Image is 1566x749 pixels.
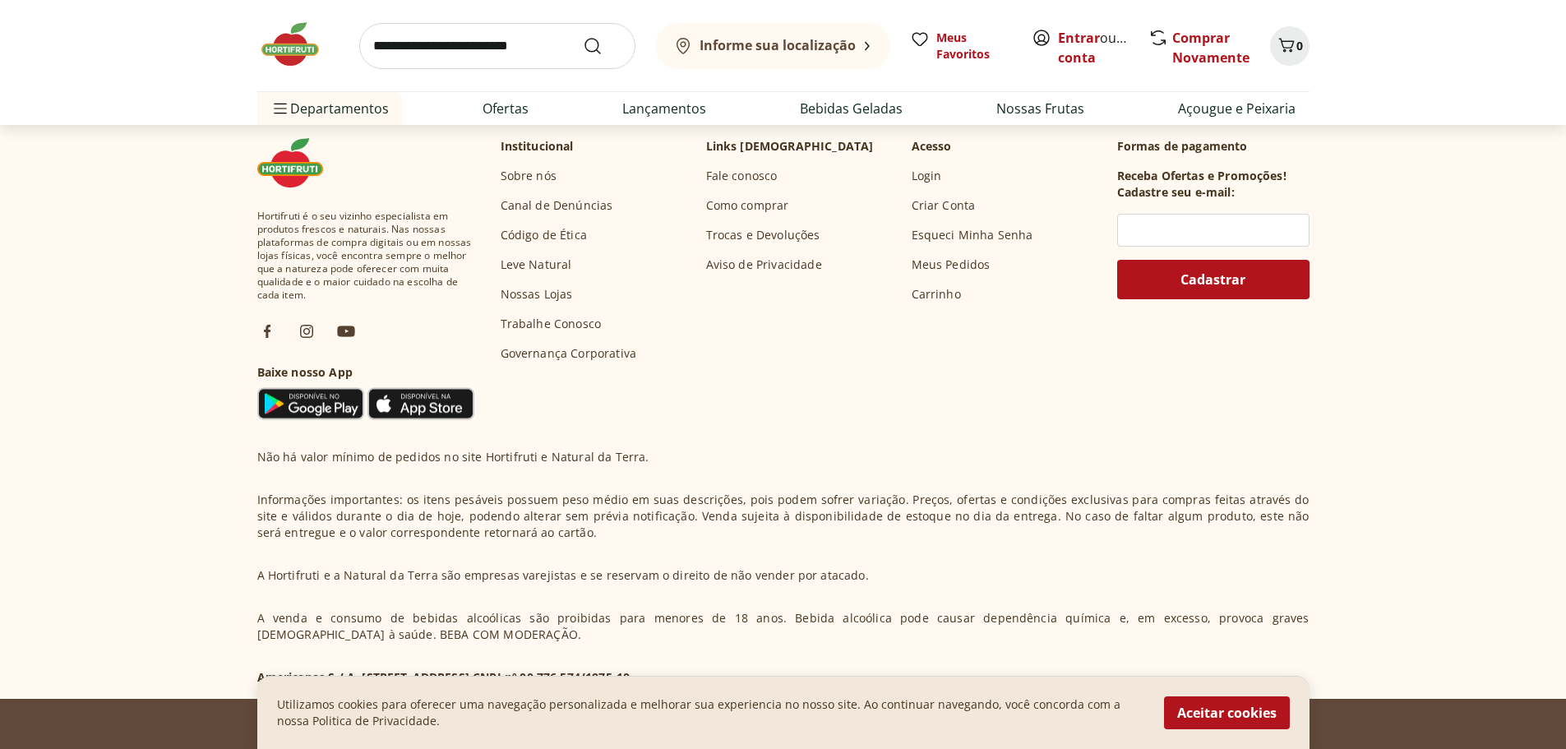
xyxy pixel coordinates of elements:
a: Lançamentos [622,99,706,118]
a: Bebidas Geladas [800,99,903,118]
p: Americanas S / A, [STREET_ADDRESS] CNPJ nº 00.776.574/1975-10. [257,669,634,686]
p: Utilizamos cookies para oferecer uma navegação personalizada e melhorar sua experiencia no nosso ... [277,696,1144,729]
span: Departamentos [270,89,389,128]
button: Submit Search [583,36,622,56]
p: Acesso [912,138,952,155]
a: Meus Pedidos [912,257,991,273]
a: Canal de Denúncias [501,197,613,214]
button: Menu [270,89,290,128]
a: Aviso de Privacidade [706,257,822,273]
a: Meus Favoritos [910,30,1012,62]
p: A Hortifruti e a Natural da Terra são empresas varejistas e se reservam o direito de não vender p... [257,567,869,584]
a: Comprar Novamente [1172,29,1250,67]
p: Não há valor mínimo de pedidos no site Hortifruti e Natural da Terra. [257,449,649,465]
img: ig [297,321,316,341]
img: ytb [336,321,356,341]
a: Açougue e Peixaria [1178,99,1296,118]
a: Como comprar [706,197,789,214]
img: fb [257,321,277,341]
span: Hortifruti é o seu vizinho especialista em produtos frescos e naturais. Nas nossas plataformas de... [257,210,474,302]
a: Carrinho [912,286,961,303]
p: Formas de pagamento [1117,138,1310,155]
button: Informe sua localização [655,23,890,69]
a: Código de Ética [501,227,587,243]
a: Governança Corporativa [501,345,637,362]
a: Nossas Lojas [501,286,573,303]
a: Sobre nós [501,168,557,184]
p: Links [DEMOGRAPHIC_DATA] [706,138,874,155]
span: ou [1058,28,1131,67]
p: Institucional [501,138,574,155]
button: Carrinho [1270,26,1310,66]
h3: Receba Ofertas e Promoções! [1117,168,1287,184]
a: Criar conta [1058,29,1148,67]
span: 0 [1296,38,1303,53]
button: Cadastrar [1117,260,1310,299]
a: Criar Conta [912,197,976,214]
span: Meus Favoritos [936,30,1012,62]
h3: Cadastre seu e-mail: [1117,184,1235,201]
a: Esqueci Minha Senha [912,227,1033,243]
img: Hortifruti [257,138,340,187]
img: Hortifruti [257,20,340,69]
a: Nossas Frutas [996,99,1084,118]
a: Trabalhe Conosco [501,316,602,332]
b: Informe sua localização [700,36,856,54]
p: A venda e consumo de bebidas alcoólicas são proibidas para menores de 18 anos. Bebida alcoólica p... [257,610,1310,643]
p: Informações importantes: os itens pesáveis possuem peso médio em suas descrições, pois podem sofr... [257,492,1310,541]
span: Cadastrar [1180,273,1245,286]
input: search [359,23,635,69]
button: Aceitar cookies [1164,696,1290,729]
h3: Baixe nosso App [257,364,474,381]
a: Ofertas [483,99,529,118]
a: Login [912,168,942,184]
a: Fale conosco [706,168,778,184]
img: Google Play Icon [257,387,364,420]
a: Leve Natural [501,257,572,273]
img: App Store Icon [367,387,474,420]
a: Trocas e Devoluções [706,227,820,243]
a: Entrar [1058,29,1100,47]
